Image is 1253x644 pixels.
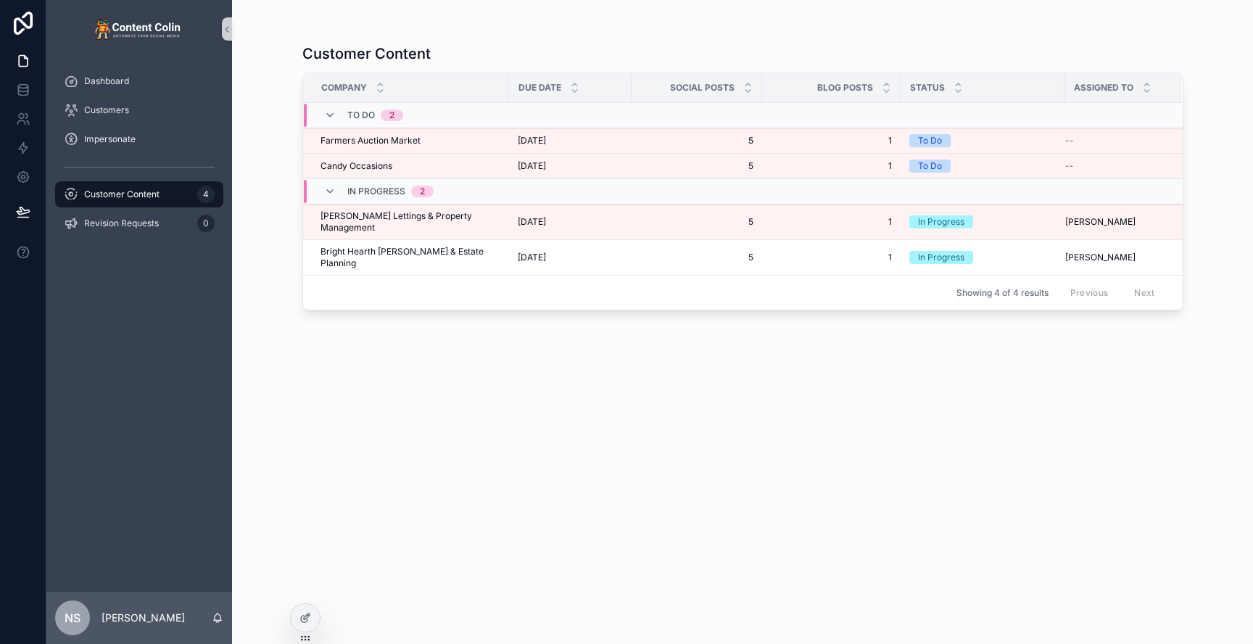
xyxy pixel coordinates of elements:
span: Blog Posts [817,82,873,94]
span: Status [910,82,945,94]
a: -- [1065,160,1164,172]
div: 4 [197,186,215,203]
a: [PERSON_NAME] [1065,252,1164,263]
span: Customer Content [84,189,160,200]
a: Customers [55,97,223,123]
span: Candy Occasions [321,160,392,172]
span: -- [1065,160,1074,172]
span: Dashboard [84,75,129,87]
a: [DATE] [518,135,623,146]
a: 5 [640,216,753,228]
a: Bright Hearth [PERSON_NAME] & Estate Planning [321,246,500,269]
a: To Do [909,134,1056,147]
p: [PERSON_NAME] [102,611,185,625]
div: To Do [918,160,942,173]
a: In Progress [909,215,1056,228]
div: 0 [197,215,215,232]
span: Assigned To [1074,82,1133,94]
span: Revision Requests [84,218,159,229]
a: [PERSON_NAME] Lettings & Property Management [321,210,500,234]
span: [DATE] [518,216,546,228]
img: App logo [94,17,184,41]
span: Customers [84,104,129,116]
a: Farmers Auction Market [321,135,500,146]
span: Due Date [518,82,561,94]
span: To Do [347,110,375,121]
div: 2 [420,186,425,197]
span: [DATE] [518,160,546,172]
span: Impersonate [84,133,136,145]
a: [DATE] [518,216,623,228]
a: 5 [640,252,753,263]
div: 2 [389,110,394,121]
a: 1 [771,252,892,263]
a: Candy Occasions [321,160,500,172]
a: Revision Requests0 [55,210,223,236]
span: Company [321,82,367,94]
div: In Progress [918,251,964,264]
a: [PERSON_NAME] [1065,216,1164,228]
a: Dashboard [55,68,223,94]
a: 1 [771,135,892,146]
span: [PERSON_NAME] [1065,252,1136,263]
span: -- [1065,135,1074,146]
a: 5 [640,160,753,172]
a: In Progress [909,251,1056,264]
h1: Customer Content [302,44,431,64]
a: [DATE] [518,160,623,172]
a: Customer Content4 [55,181,223,207]
span: In Progress [347,186,405,197]
div: scrollable content [46,58,232,255]
div: To Do [918,134,942,147]
span: Social Posts [670,82,735,94]
span: Farmers Auction Market [321,135,421,146]
span: [DATE] [518,135,546,146]
a: [DATE] [518,252,623,263]
a: 5 [640,135,753,146]
div: In Progress [918,215,964,228]
a: 1 [771,216,892,228]
a: Impersonate [55,126,223,152]
span: [PERSON_NAME] [1065,216,1136,228]
a: To Do [909,160,1056,173]
span: [DATE] [518,252,546,263]
a: -- [1065,135,1164,146]
span: Showing 4 of 4 results [956,287,1049,299]
a: 1 [771,160,892,172]
span: NS [65,609,80,627]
